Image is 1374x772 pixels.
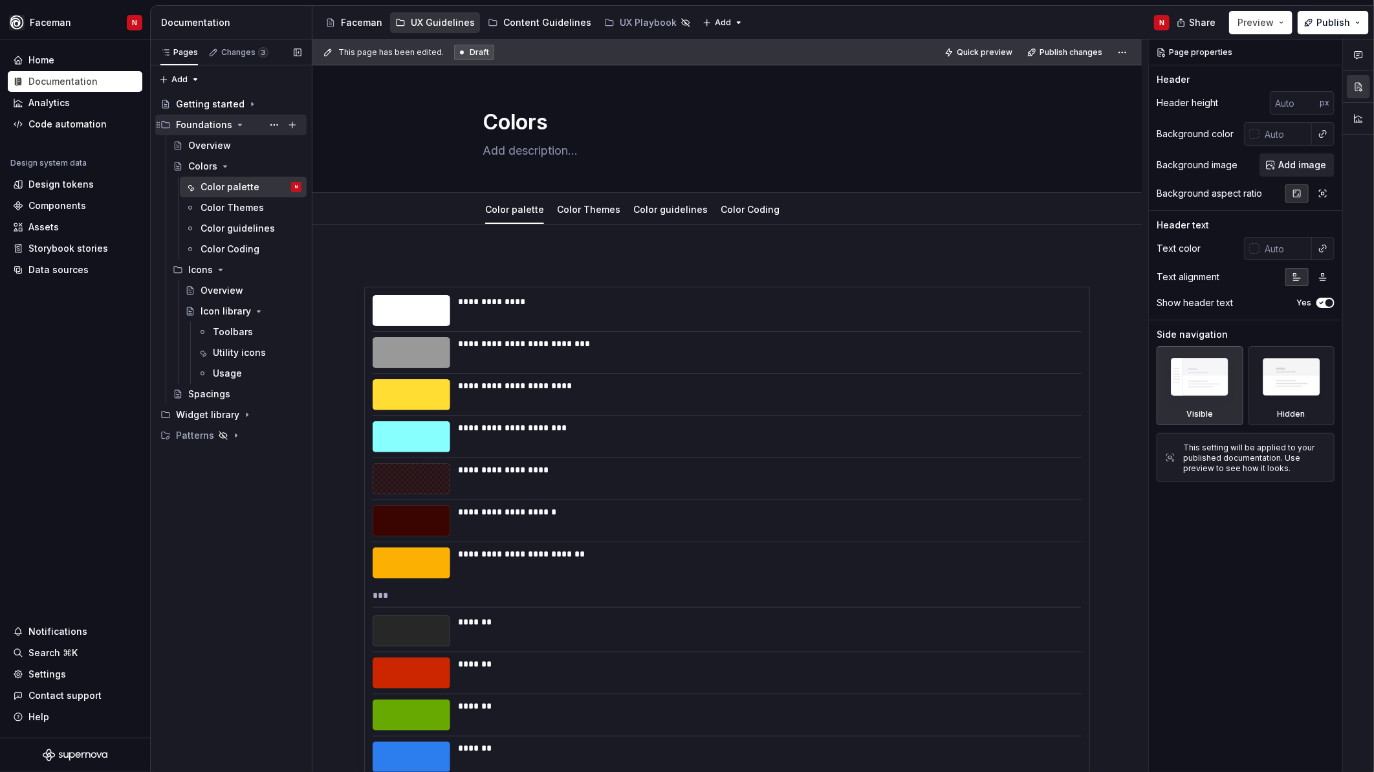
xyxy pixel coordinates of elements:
[552,195,626,223] div: Color Themes
[8,93,142,113] a: Analytics
[155,404,307,425] div: Widget library
[941,43,1018,61] button: Quick preview
[470,47,489,58] span: Draft
[8,621,142,642] button: Notifications
[1157,73,1190,86] div: Header
[1278,159,1326,171] span: Add image
[1259,237,1312,260] input: Auto
[28,96,70,109] div: Analytics
[1157,346,1243,425] div: Visible
[1157,219,1209,232] div: Header text
[213,346,266,359] div: Utility icons
[1238,16,1274,29] span: Preview
[1023,43,1108,61] button: Publish changes
[155,71,204,89] button: Add
[201,305,251,318] div: Icon library
[1189,16,1216,29] span: Share
[176,118,232,131] div: Foundations
[1040,47,1102,58] span: Publish changes
[168,156,307,177] a: Colors
[155,94,307,115] a: Getting started
[9,15,25,30] img: 87d06435-c97f-426c-aa5d-5eb8acd3d8b3.png
[341,16,382,29] div: Faceman
[628,195,713,223] div: Color guidelines
[192,322,307,342] a: Toolbars
[213,325,253,338] div: Toolbars
[28,54,54,67] div: Home
[1159,17,1164,28] div: N
[957,47,1012,58] span: Quick preview
[715,195,785,223] div: Color Coding
[483,12,596,33] a: Content Guidelines
[503,16,591,29] div: Content Guidelines
[8,707,142,727] button: Help
[188,388,230,401] div: Spacings
[192,342,307,363] a: Utility icons
[3,8,147,36] button: FacemanN
[10,158,87,168] div: Design system data
[188,263,213,276] div: Icons
[1278,409,1305,419] div: Hidden
[28,199,86,212] div: Components
[390,12,480,33] a: UX Guidelines
[633,204,708,215] a: Color guidelines
[201,284,243,297] div: Overview
[715,17,731,28] span: Add
[480,107,969,138] textarea: Colors
[1157,159,1238,171] div: Background image
[258,47,268,58] span: 3
[28,178,94,191] div: Design tokens
[180,280,307,301] a: Overview
[8,643,142,663] button: Search ⌘K
[1157,96,1218,109] div: Header height
[1186,409,1213,419] div: Visible
[176,429,214,442] div: Patterns
[1183,443,1326,474] div: This setting will be applied to your published documentation. Use preview to see how it looks.
[28,625,87,638] div: Notifications
[480,195,549,223] div: Color palette
[320,12,387,33] a: Faceman
[180,239,307,259] a: Color Coding
[43,749,107,762] svg: Supernova Logo
[1259,122,1312,146] input: Auto
[188,160,217,173] div: Colors
[28,711,49,723] div: Help
[28,118,107,131] div: Code automation
[1316,16,1350,29] span: Publish
[171,74,188,85] span: Add
[320,10,696,36] div: Page tree
[295,181,298,193] div: N
[155,425,307,446] div: Patterns
[1157,242,1201,255] div: Text color
[8,195,142,216] a: Components
[192,363,307,384] a: Usage
[8,238,142,259] a: Storybook stories
[168,384,307,404] a: Spacings
[201,201,264,214] div: Color Themes
[8,217,142,237] a: Assets
[411,16,475,29] div: UX Guidelines
[338,47,444,58] span: This page has been edited.
[28,646,78,659] div: Search ⌘K
[201,181,259,193] div: Color palette
[28,689,102,702] div: Contact support
[1298,11,1369,34] button: Publish
[180,301,307,322] a: Icon library
[1157,296,1233,309] div: Show header text
[180,218,307,239] a: Color guidelines
[1320,98,1329,108] p: px
[176,98,245,111] div: Getting started
[1157,328,1228,341] div: Side navigation
[699,14,747,32] button: Add
[8,174,142,195] a: Design tokens
[1157,187,1262,200] div: Background aspect ratio
[160,47,198,58] div: Pages
[485,204,544,215] a: Color palette
[8,71,142,92] a: Documentation
[1249,346,1335,425] div: Hidden
[155,94,307,446] div: Page tree
[8,50,142,71] a: Home
[28,668,66,681] div: Settings
[176,408,239,421] div: Widget library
